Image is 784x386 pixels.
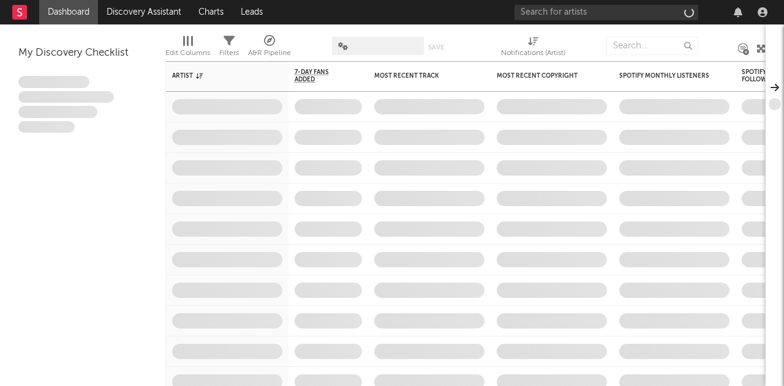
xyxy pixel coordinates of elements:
input: Search... [606,37,698,55]
div: Notifications (Artist) [501,46,565,61]
div: Filters [219,31,239,66]
div: Spotify Monthly Listeners [619,72,711,80]
div: My Discovery Checklist [18,46,147,61]
span: Integer aliquet in purus et [18,91,114,103]
span: 7-Day Fans Added [295,69,344,83]
span: Praesent ac interdum [18,106,97,118]
span: Lorem ipsum dolor [18,76,89,88]
div: Notifications (Artist) [501,31,565,66]
input: Search for artists [514,5,698,20]
div: Most Recent Copyright [497,72,589,80]
div: A&R Pipeline [248,46,291,61]
button: Save [428,44,444,51]
div: Edit Columns [165,46,210,61]
div: Edit Columns [165,31,210,66]
div: A&R Pipeline [248,31,291,66]
span: Aliquam viverra [18,121,75,133]
div: Most Recent Track [374,72,466,80]
div: Filters [219,46,239,61]
div: Artist [172,72,264,80]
